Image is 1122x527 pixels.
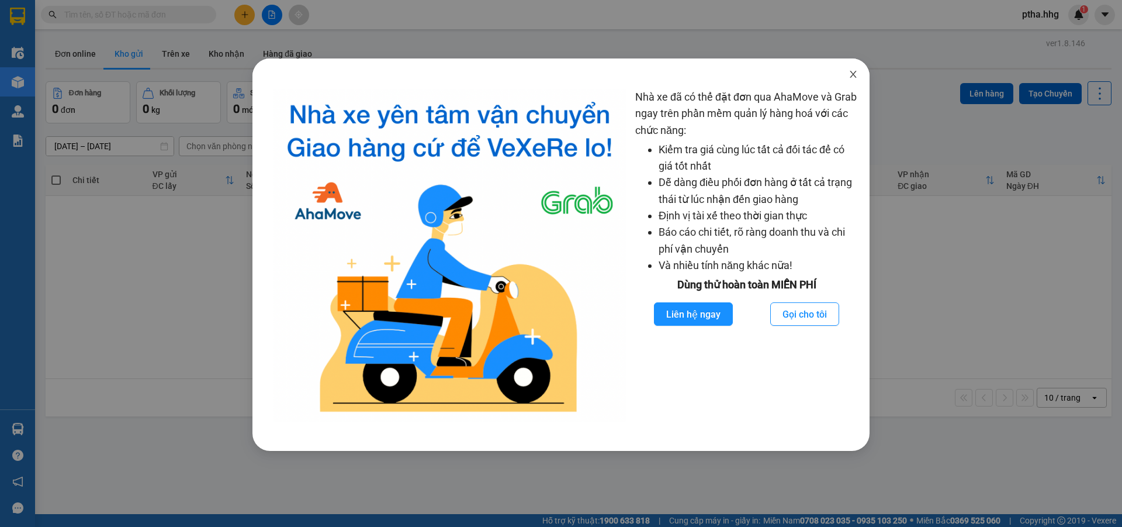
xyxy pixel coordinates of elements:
span: Liên hệ ngay [666,307,721,322]
img: logo [273,89,626,422]
li: Định vị tài xế theo thời gian thực [659,208,858,224]
div: Dùng thử hoàn toàn MIỄN PHÍ [635,277,858,293]
span: close [849,70,858,79]
span: Gọi cho tôi [782,307,827,322]
li: Báo cáo chi tiết, rõ ràng doanh thu và chi phí vận chuyển [659,224,858,257]
li: Dễ dàng điều phối đơn hàng ở tất cả trạng thái từ lúc nhận đến giao hàng [659,174,858,208]
button: Gọi cho tôi [770,302,839,326]
button: Liên hệ ngay [654,302,733,326]
li: Và nhiều tính năng khác nữa! [659,257,858,274]
button: Close [837,58,870,91]
div: Nhà xe đã có thể đặt đơn qua AhaMove và Grab ngay trên phần mềm quản lý hàng hoá với các chức năng: [635,89,858,422]
li: Kiểm tra giá cùng lúc tất cả đối tác để có giá tốt nhất [659,142,858,175]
